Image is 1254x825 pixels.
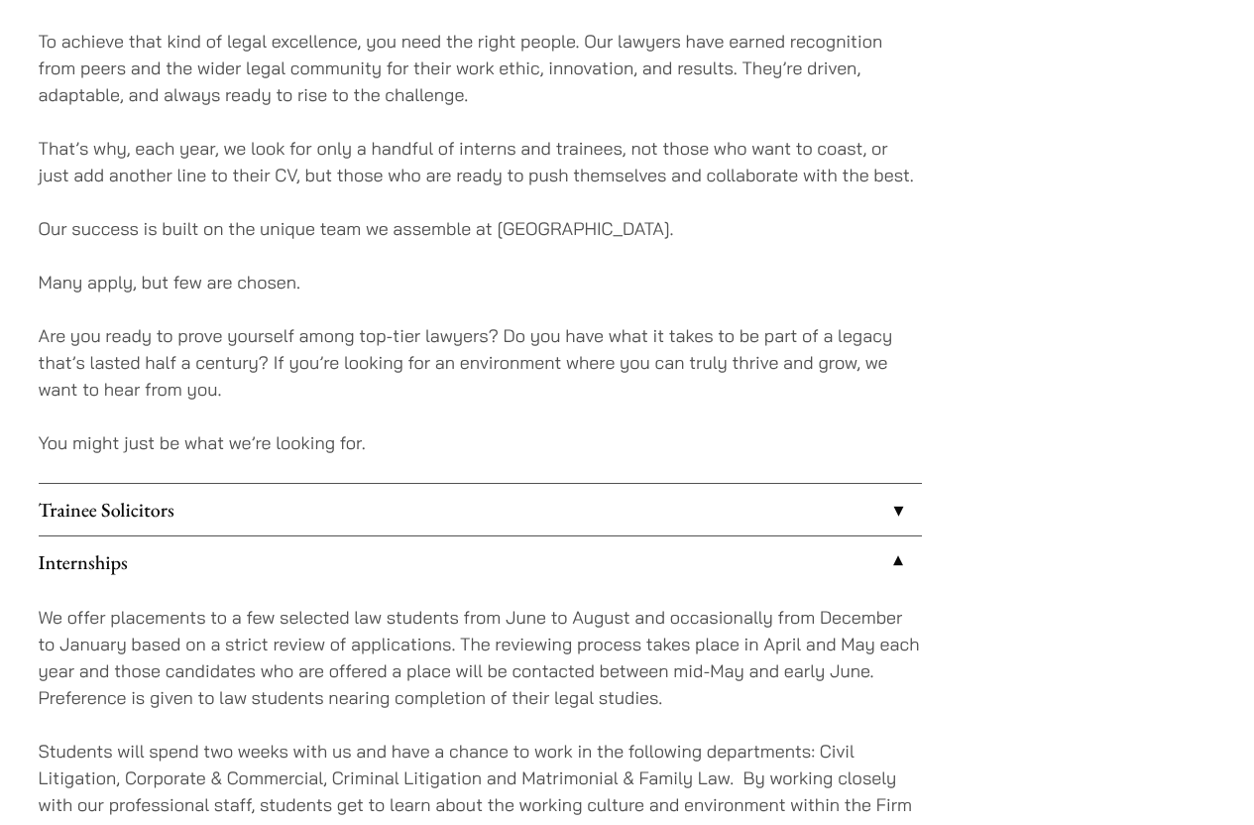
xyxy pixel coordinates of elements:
[39,484,922,535] a: Trainee Solicitors
[39,604,922,711] p: We offer placements to a few selected law students from June to August and occasionally from Dece...
[39,429,922,456] p: You might just be what we’re looking for.
[39,536,922,588] a: Internships
[39,269,922,295] p: Many apply, but few are chosen.
[39,135,922,188] p: That’s why, each year, we look for only a handful of interns and trainees, not those who want to ...
[39,28,922,108] p: To achieve that kind of legal excellence, you need the right people. Our lawyers have earned reco...
[39,215,922,242] p: Our success is built on the unique team we assemble at [GEOGRAPHIC_DATA].
[39,322,922,403] p: Are you ready to prove yourself among top-tier lawyers? Do you have what it takes to be part of a...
